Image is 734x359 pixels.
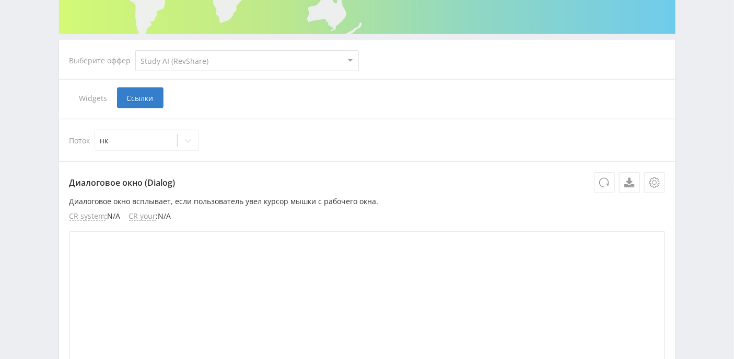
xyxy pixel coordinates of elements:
[69,57,135,65] div: Выберите оффер
[619,172,640,193] a: Скачать
[69,172,665,193] p: Диалоговое окно (Dialog)
[129,212,171,221] li: : N/A
[129,212,156,221] span: CR your
[69,212,106,221] span: CR system
[644,172,665,193] button: Настройки
[594,172,615,193] button: Обновить
[69,197,665,206] p: Диалоговое окно всплывает, если пользователь увел курсор мышки с рабочего окна.
[117,87,164,108] span: Ссылки
[69,87,117,108] span: Widgets
[69,212,121,221] li: : N/A
[69,130,665,151] div: Поток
